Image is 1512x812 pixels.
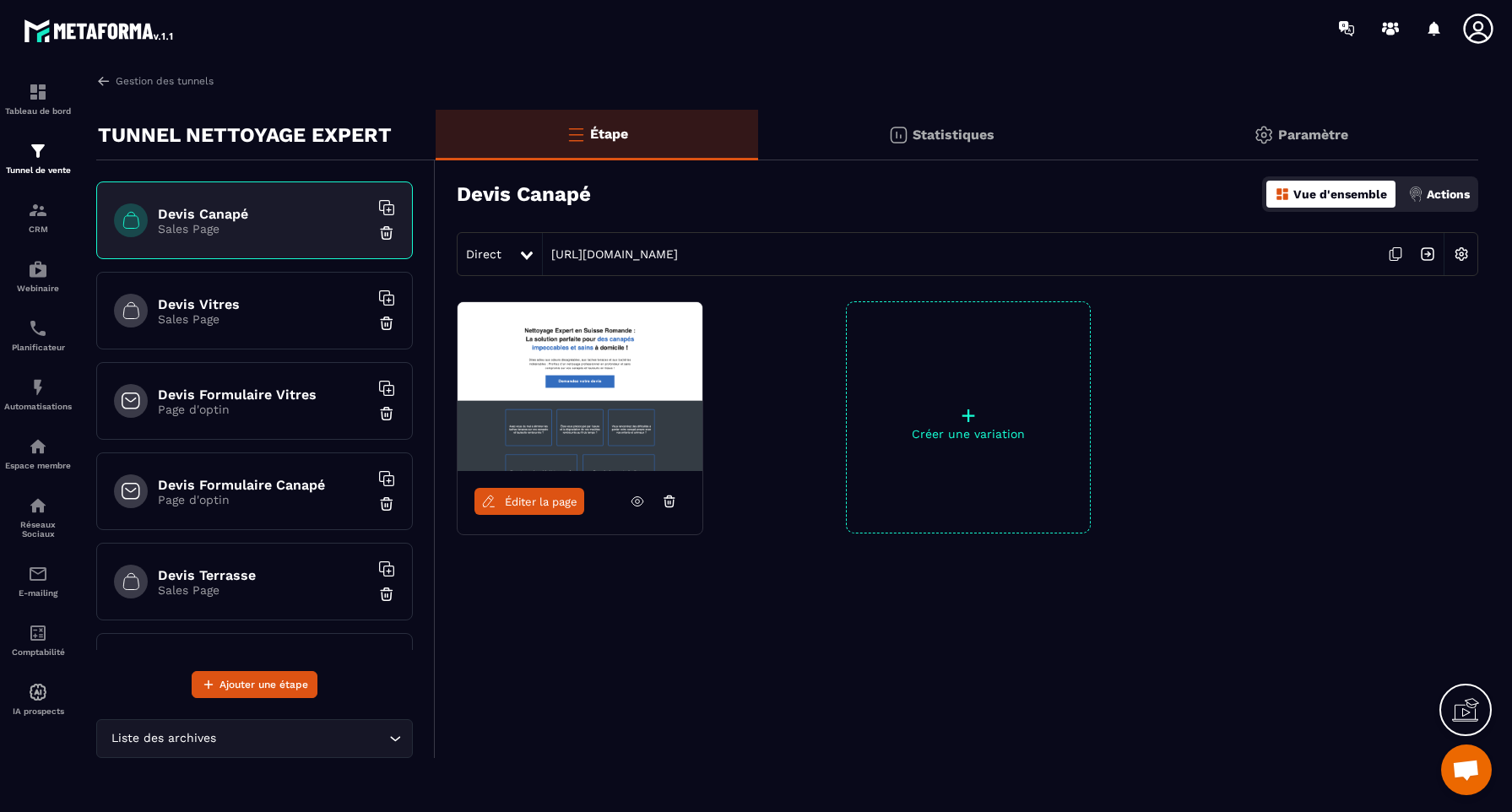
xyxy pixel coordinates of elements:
span: Liste des archives [107,729,219,748]
img: logo [24,15,176,46]
p: Étape [590,126,628,142]
p: Automatisations [4,402,72,411]
img: stats.20deebd0.svg [888,125,908,145]
img: scheduler [28,318,48,338]
p: Vue d'ensemble [1293,187,1387,201]
img: bars-o.4a397970.svg [566,124,586,144]
p: Créer une variation [847,427,1090,441]
img: image [458,302,702,471]
h3: Devis Canapé [457,182,591,206]
p: Page d'optin [158,493,369,506]
p: Sales Page [158,222,369,235]
h6: Devis Canapé [158,206,369,222]
img: formation [28,200,48,220]
img: setting-w.858f3a88.svg [1445,238,1477,270]
a: automationsautomationsAutomatisations [4,365,72,424]
h6: Devis Terrasse [158,567,369,583]
img: arrow [96,73,111,89]
img: actions.d6e523a2.png [1408,187,1423,202]
a: formationformationTableau de bord [4,69,72,128]
a: accountantaccountantComptabilité [4,610,72,669]
a: Gestion des tunnels [96,73,214,89]
p: Sales Page [158,312,369,326]
img: trash [378,225,395,241]
a: formationformationCRM [4,187,72,246]
a: formationformationTunnel de vente [4,128,72,187]
img: trash [378,586,395,603]
a: automationsautomationsEspace membre [4,424,72,483]
img: accountant [28,623,48,643]
span: Ajouter une étape [219,676,308,693]
a: Éditer la page [474,488,584,515]
img: dashboard-orange.40269519.svg [1275,187,1290,202]
a: automationsautomationsWebinaire [4,246,72,306]
img: trash [378,495,395,512]
p: E-mailing [4,588,72,598]
h6: Devis Formulaire Vitres [158,387,369,403]
img: formation [28,141,48,161]
p: Actions [1427,187,1470,201]
p: TUNNEL NETTOYAGE EXPERT [98,118,392,152]
input: Search for option [219,729,385,748]
p: + [847,403,1090,427]
p: Tableau de bord [4,106,72,116]
p: Réseaux Sociaux [4,520,72,539]
p: Sales Page [158,583,369,597]
p: Tunnel de vente [4,165,72,175]
h6: Devis Vitres [158,296,369,312]
img: automations [28,259,48,279]
img: formation [28,82,48,102]
p: Espace membre [4,461,72,470]
p: Comptabilité [4,647,72,657]
img: automations [28,377,48,398]
span: Direct [466,247,501,261]
img: email [28,564,48,584]
button: Ajouter une étape [192,671,317,698]
img: automations [28,436,48,457]
a: Ouvrir le chat [1441,744,1492,795]
h6: Devis Formulaire Canapé [158,477,369,493]
img: trash [378,405,395,422]
div: Search for option [96,719,413,758]
img: setting-gr.5f69749f.svg [1254,125,1274,145]
p: Paramètre [1278,127,1348,143]
p: Page d'optin [158,403,369,416]
p: Planificateur [4,343,72,352]
span: Éditer la page [505,495,577,508]
p: CRM [4,225,72,234]
a: emailemailE-mailing [4,551,72,610]
p: Webinaire [4,284,72,293]
img: automations [28,682,48,702]
img: arrow-next.bcc2205e.svg [1412,238,1444,270]
a: social-networksocial-networkRéseaux Sociaux [4,483,72,551]
p: Statistiques [913,127,994,143]
p: IA prospects [4,706,72,716]
a: schedulerschedulerPlanificateur [4,306,72,365]
img: social-network [28,495,48,516]
a: [URL][DOMAIN_NAME] [543,247,678,261]
img: trash [378,315,395,332]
